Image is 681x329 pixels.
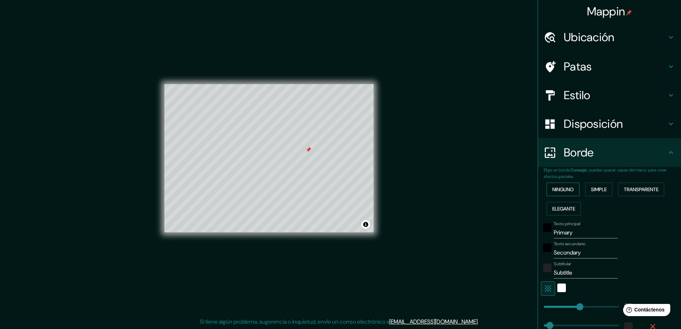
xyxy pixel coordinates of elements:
[538,52,681,81] div: Patas
[543,223,552,232] button: negro
[389,318,478,325] a: [EMAIL_ADDRESS][DOMAIN_NAME]
[538,23,681,52] div: Ubicación
[571,167,587,173] font: Consejo
[626,10,632,15] img: pin-icon.png
[564,30,615,45] font: Ubicación
[361,220,370,229] button: Activar o desactivar atribución
[552,205,575,212] font: Elegante
[480,318,481,325] font: .
[200,318,389,325] font: Si tiene algún problema, sugerencia o inquietud, envíe un correo electrónico a
[552,186,574,193] font: Ninguno
[478,318,479,325] font: .
[624,186,658,193] font: Transparente
[618,183,664,196] button: Transparente
[617,301,673,321] iframe: Lanzador de widgets de ayuda
[544,167,667,179] font: : puedes opacar capas del marco para crear efectos geniales.
[587,4,625,19] font: Mappin
[591,186,607,193] font: Simple
[564,88,591,103] font: Estilo
[547,183,579,196] button: Ninguno
[557,284,566,292] button: blanco
[543,243,552,252] button: negro
[538,110,681,138] div: Disposición
[564,145,594,160] font: Borde
[538,138,681,167] div: Borde
[479,318,480,325] font: .
[554,241,586,247] font: Texto secundario
[543,263,552,272] button: color-222222
[554,261,571,267] font: Subtitular
[564,59,592,74] font: Patas
[544,167,571,173] font: Elige un borde.
[564,116,623,131] font: Disposición
[585,183,612,196] button: Simple
[554,221,580,227] font: Texto principal
[547,202,581,216] button: Elegante
[538,81,681,110] div: Estilo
